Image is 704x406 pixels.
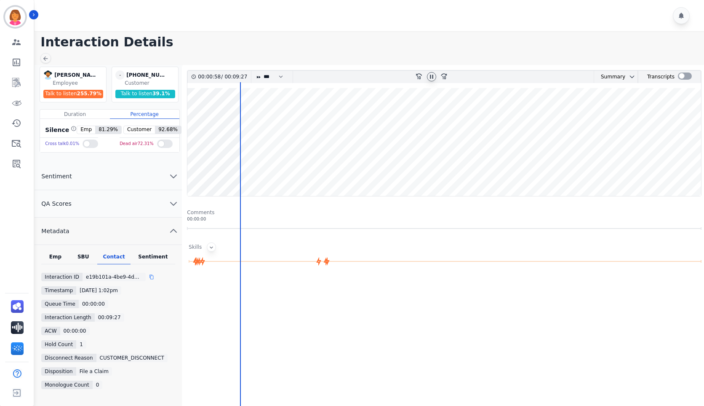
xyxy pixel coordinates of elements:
[168,171,179,181] svg: chevron down
[76,367,112,376] div: File a Claim
[41,327,60,335] div: ACW
[96,354,168,362] div: CUSTOMER_DISCONNECT
[95,313,124,322] div: 00:09:27
[629,73,635,80] svg: chevron down
[45,138,79,150] div: Cross talk 0.01 %
[35,227,76,235] span: Metadata
[198,71,221,83] div: 00:00:58
[40,35,704,50] h1: Interaction Details
[110,110,179,119] div: Percentage
[131,253,175,264] div: Sentiment
[152,91,170,97] span: 39.1 %
[124,126,155,134] span: Customer
[41,367,76,376] div: Disposition
[43,90,103,98] div: Talk to listen
[625,73,635,80] button: chevron down
[155,126,181,134] span: 92.68 %
[223,71,246,83] div: 00:09:27
[69,253,97,264] div: SBU
[41,313,94,322] div: Interaction Length
[40,110,109,119] div: Duration
[5,7,25,27] img: Bordered avatar
[95,126,121,134] span: 81.29 %
[41,354,96,362] div: Disconnect Reason
[198,71,249,83] div: /
[35,163,182,190] button: Sentiment chevron down
[168,199,179,209] svg: chevron down
[77,126,95,134] span: Emp
[93,381,103,389] div: 0
[168,226,179,236] svg: chevron up
[115,70,125,80] span: -
[41,340,76,349] div: Hold Count
[41,273,83,281] div: Interaction ID
[53,80,104,86] div: Employee
[41,300,79,308] div: Queue Time
[35,218,182,245] button: Metadata chevron up
[187,209,701,216] div: Comments
[76,286,121,295] div: [DATE] 1:02pm
[647,71,675,83] div: Transcripts
[120,138,154,150] div: Dead air 72.31 %
[97,253,131,264] div: Contact
[76,340,86,349] div: 1
[41,286,76,295] div: Timestamp
[115,90,175,98] div: Talk to listen
[41,381,92,389] div: Monologue Count
[125,80,176,86] div: Customer
[35,190,182,218] button: QA Scores chevron down
[594,71,625,83] div: Summary
[126,70,168,80] div: [PHONE_NUMBER]
[41,253,69,264] div: Emp
[54,70,96,80] div: [PERSON_NAME]
[189,244,202,252] div: Skills
[187,216,701,222] div: 00:00:00
[43,126,77,134] div: Silence
[79,300,108,308] div: 00:00:00
[60,327,90,335] div: 00:00:00
[35,172,78,180] span: Sentiment
[35,199,78,208] span: QA Scores
[83,273,146,281] div: e19b101a-4be9-4d17-87af-09e79a5cdc4a
[77,91,101,97] span: 255.79 %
